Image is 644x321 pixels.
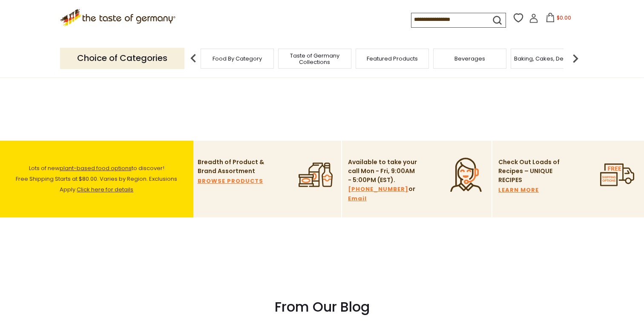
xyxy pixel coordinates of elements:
a: Taste of Germany Collections [281,52,349,65]
a: Baking, Cakes, Desserts [514,55,580,62]
a: LEARN MORE [498,185,539,195]
a: BROWSE PRODUCTS [198,176,263,186]
img: next arrow [567,50,584,67]
img: previous arrow [185,50,202,67]
a: Email [348,194,367,203]
a: Click here for details [77,185,133,194]
p: Available to take your call Mon - Fri, 9:00AM - 5:00PM (EST). or [348,158,418,203]
a: [PHONE_NUMBER] [348,185,408,194]
span: Lots of new to discover! Free Shipping Starts at $80.00. Varies by Region. Exclusions Apply. [16,164,177,194]
button: $0.00 [540,13,576,26]
p: Breadth of Product & Brand Assortment [198,158,268,176]
p: Check Out Loads of Recipes – UNIQUE RECIPES [498,158,560,185]
a: Featured Products [367,55,418,62]
a: Beverages [454,55,485,62]
a: Food By Category [213,55,262,62]
h3: From Our Blog [66,298,578,315]
a: plant-based food options [60,164,132,172]
p: Choice of Categories [60,48,184,69]
span: $0.00 [557,14,571,21]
